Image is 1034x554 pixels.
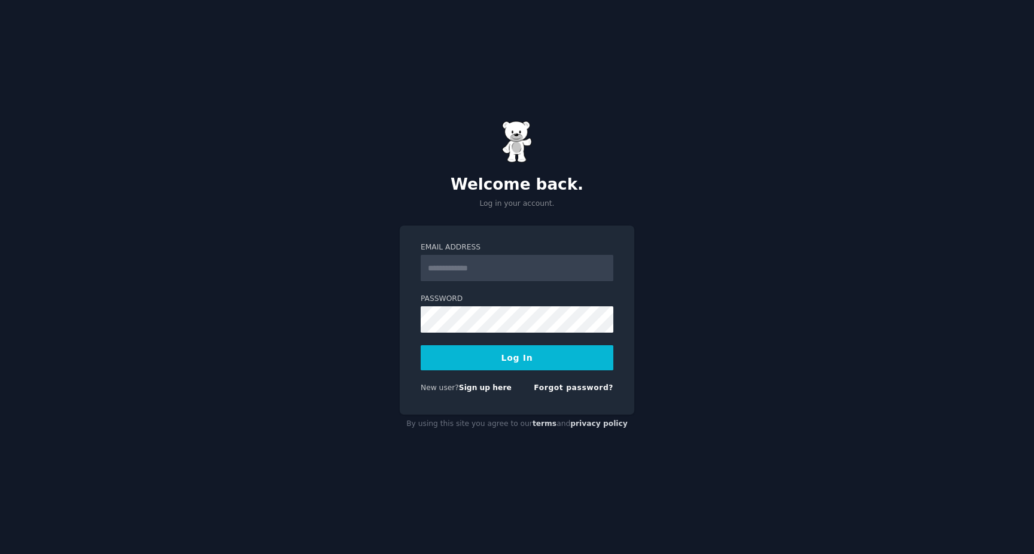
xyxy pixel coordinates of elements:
a: Sign up here [459,383,512,392]
h2: Welcome back. [400,175,634,194]
img: Gummy Bear [502,121,532,163]
label: Email Address [421,242,613,253]
p: Log in your account. [400,199,634,209]
label: Password [421,294,613,305]
a: Forgot password? [534,383,613,392]
a: terms [533,419,556,428]
div: By using this site you agree to our and [400,415,634,434]
button: Log In [421,345,613,370]
a: privacy policy [570,419,628,428]
span: New user? [421,383,459,392]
